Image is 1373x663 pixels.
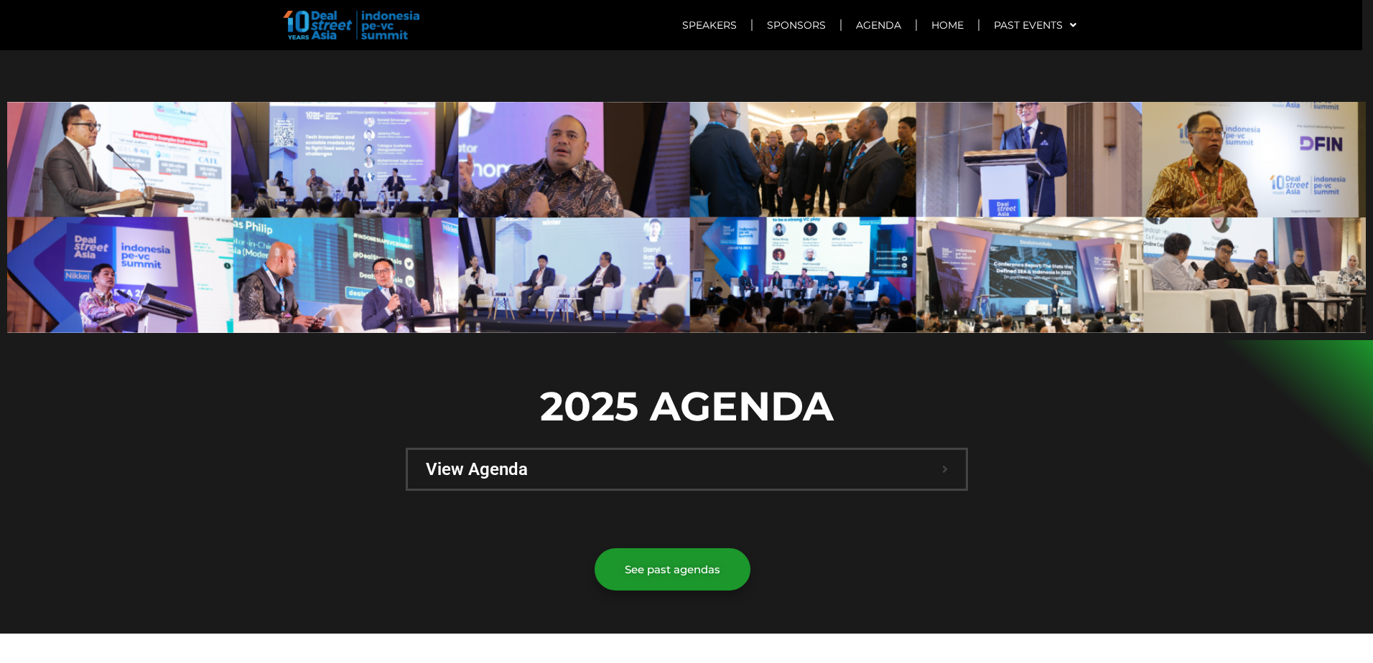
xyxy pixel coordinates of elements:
span: View Agenda [426,461,942,478]
a: Past Events [979,9,1091,42]
p: 2025 AGENDA [406,376,968,436]
span: See past agendas [625,564,720,575]
a: Agenda [842,9,916,42]
a: Home [917,9,978,42]
a: Speakers [668,9,751,42]
a: See past agendas [595,548,750,591]
a: Sponsors [753,9,840,42]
